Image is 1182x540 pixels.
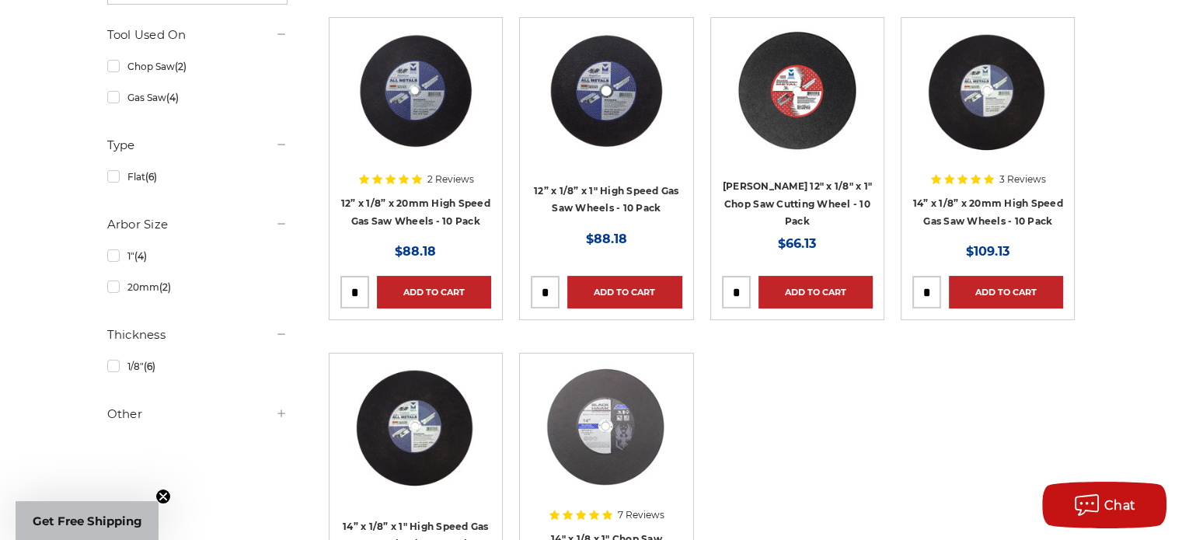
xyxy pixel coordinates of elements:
span: (2) [174,61,186,72]
a: Chop Saw [107,53,288,80]
span: (4) [134,250,146,262]
a: 20mm [107,273,288,301]
img: 12" x 1/8" (5/32") x 20mm Gas Powered Shop Saw Wheel [354,29,478,153]
img: 14” x 1/8” x 1" Gas-Powered Portable Cut-Off Wheel [354,364,478,489]
span: Chat [1104,498,1136,513]
a: 12" x 1/8" (5/32") x 20mm Gas Powered Shop Saw Wheel [340,29,491,179]
a: Add to Cart [567,276,682,308]
div: Get Free ShippingClose teaser [16,501,159,540]
span: $109.13 [966,244,1009,259]
h5: Type [107,136,288,155]
a: Flat [107,163,288,190]
span: $88.18 [586,232,627,246]
h5: Other [107,405,288,423]
span: 2 Reviews [427,175,474,184]
button: Close teaser [155,489,171,504]
a: 14 Inch Chop Saw Wheel [531,364,682,515]
span: (2) [159,281,170,293]
a: Add to Cart [758,276,873,308]
span: $66.13 [778,236,816,251]
h5: Thickness [107,326,288,344]
span: 7 Reviews [618,510,664,520]
img: 12" x 1/8" (5/32") x 1" High Speed Portable Gas Saw Cut-Off Wheel [544,29,668,153]
a: 12” x 1/8” x 1" High Speed Gas Saw Wheels - 10 Pack [534,185,679,214]
img: 14” Gas-Powered Saw Cut-Off Wheel [926,29,1050,153]
span: (4) [166,92,178,103]
span: Get Free Shipping [33,514,142,528]
a: 14” Gas-Powered Saw Cut-Off Wheel [912,29,1063,179]
a: 12" x 1/8" (5/32") x 1" High Speed Portable Gas Saw Cut-Off Wheel [531,29,682,179]
a: Add to Cart [949,276,1063,308]
span: 3 Reviews [999,175,1046,184]
h5: Arbor Size [107,215,288,234]
span: (6) [145,171,156,183]
img: 14 Inch Chop Saw Wheel [544,364,668,489]
a: [PERSON_NAME] 12" x 1/8" x 1" Chop Saw Cutting Wheel - 10 Pack [723,180,872,227]
button: Chat [1042,482,1166,528]
a: 1/8" [107,353,288,380]
a: 12" x 1/8" x 1" Stationary Chop Saw Blade [722,29,873,179]
a: Add to Cart [377,276,491,308]
span: (6) [143,361,155,372]
a: Gas Saw [107,84,288,111]
a: 14” x 1/8” x 20mm High Speed Gas Saw Wheels - 10 Pack [913,197,1063,227]
a: 14” x 1/8” x 1" Gas-Powered Portable Cut-Off Wheel [340,364,491,515]
h5: Tool Used On [107,26,288,44]
span: $88.18 [395,244,436,259]
img: 12" x 1/8" x 1" Stationary Chop Saw Blade [735,29,859,153]
a: 1" [107,242,288,270]
a: 12” x 1/8” x 20mm High Speed Gas Saw Wheels - 10 Pack [341,197,490,227]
